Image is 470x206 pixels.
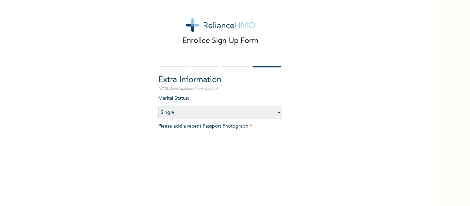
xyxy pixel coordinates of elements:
span: Marital Status : [158,96,282,115]
img: logo [186,18,255,32]
h2: Extra Information [158,74,282,86]
p: NOTE: Fields marked (*) are required [158,86,282,91]
p: Enrollee Sign-Up Form [182,35,258,47]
